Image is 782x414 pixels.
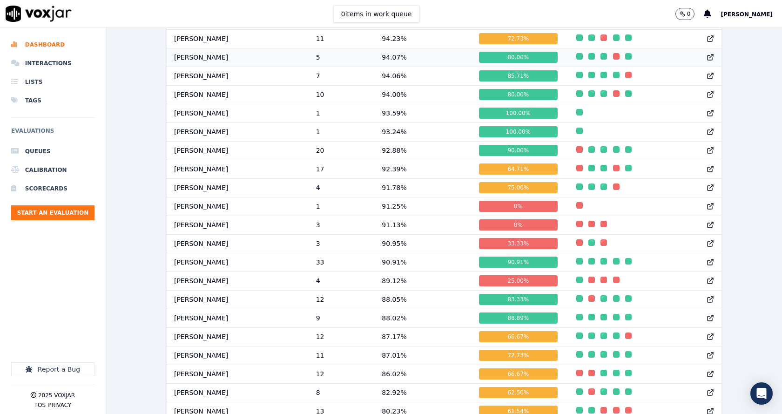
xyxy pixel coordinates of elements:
[374,234,472,253] td: 90.95 %
[374,383,472,402] td: 82.92 %
[479,368,557,380] div: 66.67 %
[34,401,46,409] button: TOS
[167,104,309,122] td: [PERSON_NAME]
[6,6,72,22] img: voxjar logo
[309,197,375,216] td: 1
[309,160,375,178] td: 17
[374,327,472,346] td: 87.17 %
[309,178,375,197] td: 4
[11,179,94,198] a: Scorecards
[374,85,472,104] td: 94.00 %
[309,290,375,309] td: 12
[309,383,375,402] td: 8
[374,216,472,234] td: 91.13 %
[167,197,309,216] td: [PERSON_NAME]
[374,365,472,383] td: 86.02 %
[167,309,309,327] td: [PERSON_NAME]
[167,216,309,234] td: [PERSON_NAME]
[374,29,472,48] td: 94.23 %
[374,48,472,67] td: 94.07 %
[167,67,309,85] td: [PERSON_NAME]
[11,161,94,179] a: Calibration
[479,70,557,81] div: 85.71 %
[167,290,309,309] td: [PERSON_NAME]
[167,327,309,346] td: [PERSON_NAME]
[479,145,557,156] div: 90.00 %
[11,73,94,91] a: Lists
[11,91,94,110] a: Tags
[374,253,472,271] td: 90.91 %
[11,54,94,73] a: Interactions
[11,205,94,220] button: Start an Evaluation
[675,8,695,20] button: 0
[479,219,557,231] div: 0 %
[167,383,309,402] td: [PERSON_NAME]
[374,178,472,197] td: 91.78 %
[167,253,309,271] td: [PERSON_NAME]
[309,29,375,48] td: 11
[374,346,472,365] td: 87.01 %
[374,160,472,178] td: 92.39 %
[479,201,557,212] div: 0 %
[167,29,309,48] td: [PERSON_NAME]
[479,312,557,324] div: 88.89 %
[48,401,71,409] button: Privacy
[479,52,557,63] div: 80.00 %
[721,11,773,18] span: [PERSON_NAME]
[374,309,472,327] td: 88.02 %
[479,350,557,361] div: 72.73 %
[479,108,557,119] div: 100.00 %
[309,234,375,253] td: 3
[374,104,472,122] td: 93.59 %
[309,85,375,104] td: 10
[479,275,557,286] div: 25.00 %
[374,141,472,160] td: 92.88 %
[309,253,375,271] td: 33
[309,365,375,383] td: 12
[167,178,309,197] td: [PERSON_NAME]
[479,89,557,100] div: 80.00 %
[309,67,375,85] td: 7
[167,271,309,290] td: [PERSON_NAME]
[309,48,375,67] td: 5
[309,271,375,290] td: 4
[479,182,557,193] div: 75.00 %
[675,8,704,20] button: 0
[309,327,375,346] td: 12
[167,234,309,253] td: [PERSON_NAME]
[687,10,691,18] p: 0
[309,216,375,234] td: 3
[309,104,375,122] td: 1
[479,294,557,305] div: 83.33 %
[167,365,309,383] td: [PERSON_NAME]
[309,122,375,141] td: 1
[167,141,309,160] td: [PERSON_NAME]
[38,392,75,399] p: 2025 Voxjar
[374,197,472,216] td: 91.25 %
[309,141,375,160] td: 20
[309,346,375,365] td: 11
[479,238,557,249] div: 33.33 %
[11,35,94,54] a: Dashboard
[479,257,557,268] div: 90.91 %
[479,387,557,398] div: 62.50 %
[479,163,557,175] div: 64.71 %
[374,271,472,290] td: 89.12 %
[11,362,94,376] button: Report a Bug
[167,122,309,141] td: [PERSON_NAME]
[479,33,557,44] div: 72.73 %
[167,85,309,104] td: [PERSON_NAME]
[11,142,94,161] a: Queues
[374,67,472,85] td: 94.06 %
[374,122,472,141] td: 93.24 %
[721,8,782,20] button: [PERSON_NAME]
[374,290,472,309] td: 88.05 %
[309,309,375,327] td: 9
[167,346,309,365] td: [PERSON_NAME]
